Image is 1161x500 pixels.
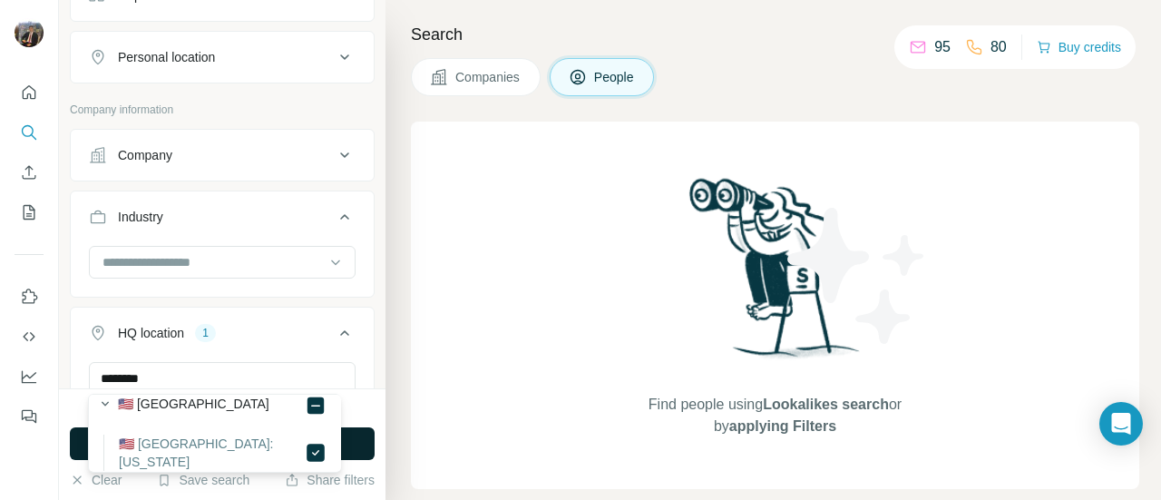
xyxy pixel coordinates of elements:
[119,435,304,471] label: 🇺🇸 [GEOGRAPHIC_DATA]: [US_STATE]
[15,360,44,393] button: Dashboard
[15,400,44,433] button: Feedback
[1099,402,1143,446] div: Open Intercom Messenger
[157,471,249,489] button: Save search
[629,394,920,437] span: Find people using or by
[15,18,44,47] img: Avatar
[15,116,44,149] button: Search
[776,194,939,358] img: Surfe Illustration - Stars
[763,397,889,412] span: Lookalikes search
[1037,34,1121,60] button: Buy credits
[195,325,216,341] div: 1
[15,280,44,313] button: Use Surfe on LinkedIn
[118,146,172,164] div: Company
[70,427,375,460] button: Run search
[285,471,375,489] button: Share filters
[934,36,951,58] p: 95
[71,35,374,79] button: Personal location
[594,68,636,86] span: People
[729,418,836,434] span: applying Filters
[118,324,184,342] div: HQ location
[15,196,44,229] button: My lists
[990,36,1007,58] p: 80
[71,133,374,177] button: Company
[118,48,215,66] div: Personal location
[70,102,375,118] p: Company information
[118,395,269,417] label: 🇺🇸 [GEOGRAPHIC_DATA]
[411,22,1139,47] h4: Search
[681,173,870,376] img: Surfe Illustration - Woman searching with binoculars
[71,195,374,246] button: Industry
[118,208,163,226] div: Industry
[455,68,522,86] span: Companies
[70,471,122,489] button: Clear
[15,156,44,189] button: Enrich CSV
[15,76,44,109] button: Quick start
[71,311,374,362] button: HQ location1
[15,320,44,353] button: Use Surfe API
